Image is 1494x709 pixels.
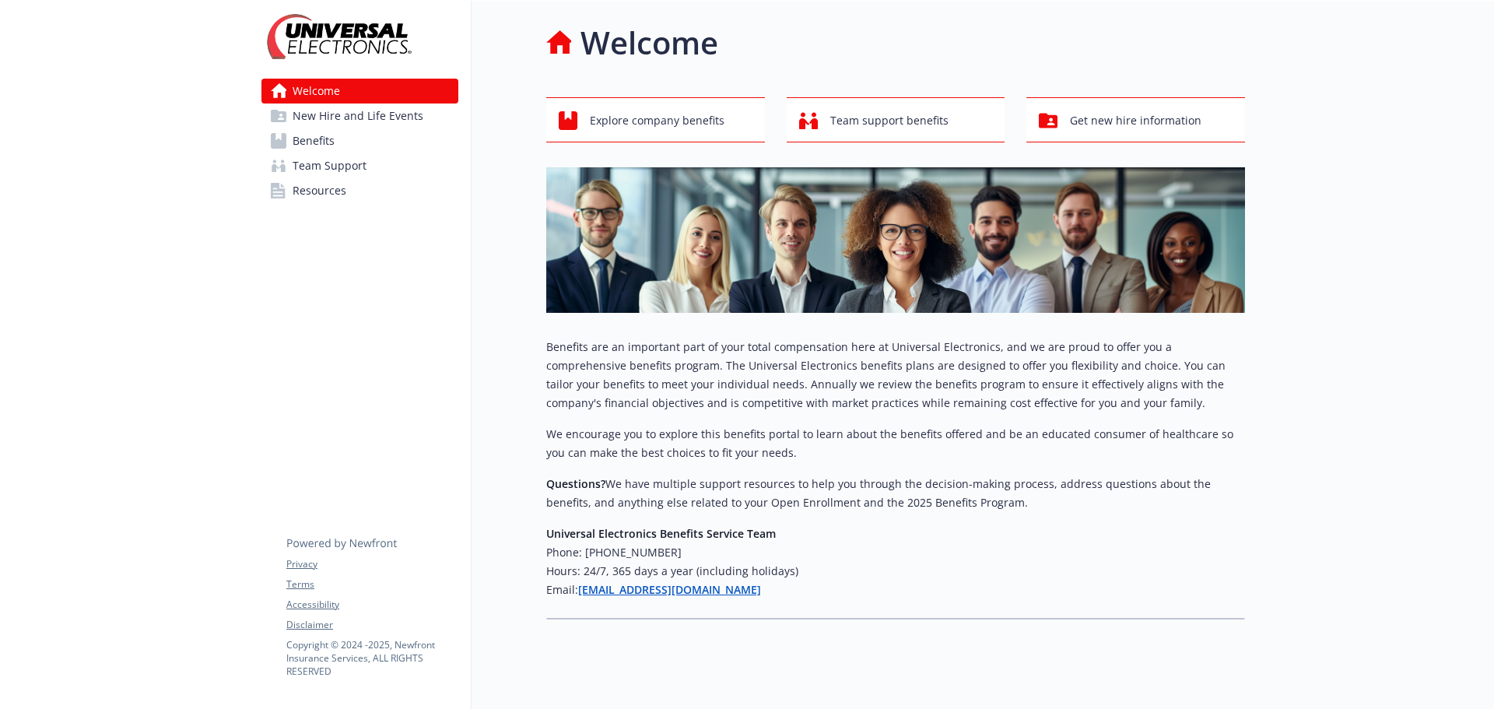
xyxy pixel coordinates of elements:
span: Benefits [293,128,335,153]
span: Get new hire information [1070,106,1201,135]
a: Privacy [286,557,458,571]
a: Team Support [261,153,458,178]
h6: Email: [546,581,1245,599]
span: Welcome [293,79,340,104]
a: Welcome [261,79,458,104]
h6: Phone: [PHONE_NUMBER] [546,543,1245,562]
button: Explore company benefits [546,97,765,142]
a: Terms [286,577,458,591]
a: Accessibility [286,598,458,612]
img: overview page banner [546,167,1245,313]
span: Team Support [293,153,366,178]
span: Team support benefits [830,106,949,135]
p: We encourage you to explore this benefits portal to learn about the benefits offered and be an ed... [546,425,1245,462]
strong: Questions? [546,476,605,491]
button: Team support benefits [787,97,1005,142]
a: Resources [261,178,458,203]
p: We have multiple support resources to help you through the decision-making process, address quest... [546,475,1245,512]
a: New Hire and Life Events [261,104,458,128]
a: Disclaimer [286,618,458,632]
p: Benefits are an important part of your total compensation here at Universal Electronics, and we a... [546,338,1245,412]
span: New Hire and Life Events [293,104,423,128]
p: Copyright © 2024 - 2025 , Newfront Insurance Services, ALL RIGHTS RESERVED [286,638,458,678]
a: Benefits [261,128,458,153]
a: [EMAIL_ADDRESS][DOMAIN_NAME] [578,582,761,597]
button: Get new hire information [1026,97,1245,142]
span: Explore company benefits [590,106,724,135]
h6: Hours: 24/7, 365 days a year (including holidays)​ [546,562,1245,581]
h1: Welcome [580,19,718,66]
strong: Universal Electronics Benefits Service Team [546,526,776,541]
span: Resources [293,178,346,203]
